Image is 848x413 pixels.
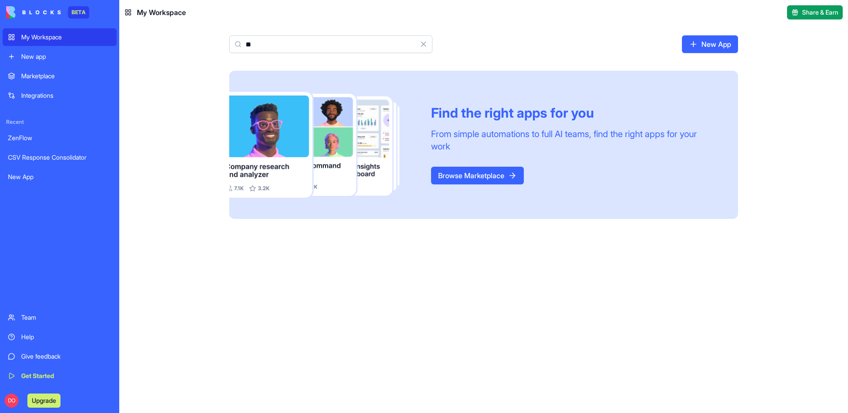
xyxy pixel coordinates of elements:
button: Clear [415,35,432,53]
a: Integrations [3,87,117,104]
div: Marketplace [21,72,111,80]
a: Help [3,328,117,346]
a: CSV Response Consolidator [3,149,117,166]
a: Browse Marketplace [431,167,524,184]
button: Share & Earn [787,5,843,19]
div: Integrations [21,91,111,100]
div: Find the right apps for you [431,105,717,121]
span: My Workspace [137,7,186,18]
img: Frame_181_egmpey.png [229,92,417,198]
a: Team [3,309,117,326]
div: From simple automations to full AI teams, find the right apps for your work [431,128,717,153]
a: Upgrade [27,396,61,405]
a: Get Started [3,367,117,385]
div: New App [8,172,111,181]
a: New App [682,35,738,53]
div: ZenFlow [8,134,111,142]
span: DO [4,394,19,408]
div: BETA [68,6,89,19]
img: logo [6,6,61,19]
div: New app [21,52,111,61]
a: Give feedback [3,348,117,365]
div: Team [21,313,111,322]
div: Help [21,333,111,341]
a: New app [3,48,117,65]
a: My Workspace [3,28,117,46]
a: New App [3,168,117,186]
span: Recent [3,119,117,126]
span: Share & Earn [802,8,838,17]
div: Give feedback [21,352,111,361]
button: Upgrade [27,394,61,408]
a: ZenFlow [3,129,117,147]
a: BETA [6,6,89,19]
div: CSV Response Consolidator [8,153,111,162]
a: Marketplace [3,67,117,85]
div: Get Started [21,371,111,380]
div: My Workspace [21,33,111,42]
